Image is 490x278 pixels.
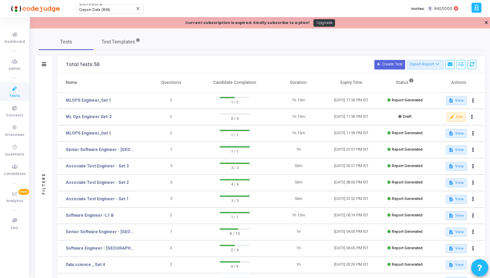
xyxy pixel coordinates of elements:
th: Status [378,73,432,92]
td: 50m [272,158,325,175]
span: 940/1000 [434,6,452,12]
span: 6 / 9 [220,263,250,269]
td: 1 [145,142,198,158]
mat-icon: description [449,213,453,218]
td: 50m [272,191,325,207]
td: [DATE] 07:07 PM IST [325,142,378,158]
td: [DATE] 06:05 PM IST [325,240,378,257]
a: Upgrade [313,19,335,27]
span: Test Templates [102,38,135,46]
span: Tests [60,38,72,46]
span: Crayon Data (834) [79,8,110,12]
mat-icon: description [449,263,453,267]
a: MLOPS Engineer_Set 1 [66,130,111,136]
td: 2 [145,125,198,142]
th: Actions [432,73,485,92]
span: Report Generated [392,197,423,201]
span: Admin [9,66,21,72]
div: Current subscription is expired. Kindly subscribe to a plan! [185,20,310,26]
a: ML Ops Engineer Set-2 [66,114,112,120]
span: 1 / 1 [220,131,250,138]
td: 1h 15m [272,125,325,142]
span: Interviews [5,132,24,138]
span: Report Generated [392,246,423,250]
mat-icon: description [449,148,453,152]
td: [DATE] 11:59 PM IST [325,125,378,142]
button: View [446,211,467,220]
td: 2 [145,109,198,125]
td: [DATE] 02:07 PM IST [325,158,378,175]
span: Report Generated [392,98,423,102]
td: [DATE] 04:05 PM IST [325,224,378,240]
td: 50m [272,175,325,191]
button: Create Test [374,60,405,69]
span: Contests [6,113,23,118]
mat-icon: description [449,98,453,103]
span: Tests [9,93,20,99]
span: Report Generated [392,213,423,217]
th: Name [57,73,145,92]
mat-icon: description [449,197,453,202]
button: Edit [447,113,466,122]
td: 1h 15m [272,92,325,109]
button: View [446,146,467,154]
span: New [18,189,29,195]
td: 2 [145,92,198,109]
td: 3 [145,158,198,175]
td: 1 [145,224,198,240]
button: View [446,129,467,138]
span: Dashboard [4,39,25,45]
td: 1h 15m [272,109,325,125]
span: 1 / 2 [220,98,250,105]
a: Associate Test Engineer - Set 1 [66,196,129,202]
mat-icon: description [449,180,453,185]
a: Data science _ Set 4 [66,262,105,268]
td: [DATE] 11:59 PM IST [325,92,378,109]
div: Total Tests: 56 [66,62,100,67]
mat-icon: description [449,246,453,251]
td: [DATE] 02:29 PM IST [325,257,378,273]
button: Export Report [407,60,444,69]
td: [DATE] 06:19 PM IST [325,207,378,224]
a: MLOPS Engineer_Set 1 [66,97,111,103]
td: [DATE] 11:59 PM IST [325,109,378,125]
button: View [446,195,467,204]
span: 2 / 4 [220,246,250,253]
span: Analytics [6,198,23,204]
span: 0 / 0 [220,115,250,122]
span: 4 / 4 [220,180,250,187]
td: [DATE] 01:52 PM IST [325,191,378,207]
mat-icon: description [449,164,453,169]
td: 3 [145,191,198,207]
a: ✕ [484,19,488,26]
td: 3 [145,175,198,191]
td: [DATE] 08:00 PM IST [325,175,378,191]
span: FAQ [11,225,18,231]
span: Report Generated [392,131,423,135]
span: 1 / 1 [220,148,250,154]
mat-icon: description [449,230,453,235]
button: View [446,96,467,105]
span: T [428,6,432,11]
span: Report Generated [392,262,423,267]
a: Software Engineer - [GEOGRAPHIC_DATA] [66,245,134,251]
td: 1h 15m [272,207,325,224]
td: 2 [145,240,198,257]
th: Duration [272,73,325,92]
span: 1 / 1 [220,213,250,220]
a: Senior Software Engineer - [GEOGRAPHIC_DATA] [66,229,134,235]
a: Associate Test Engineer - Set 2 [66,179,129,186]
mat-icon: Clear [136,6,141,11]
td: 1h [272,224,325,240]
th: Expiry Time [325,73,378,92]
a: Software Engineer -L1 B [66,212,114,218]
td: 1h [272,240,325,257]
span: Draft [403,114,411,119]
mat-icon: edit [450,115,454,119]
th: Candidate Completion [197,73,272,92]
td: 1h [272,257,325,273]
span: Report Generated [392,180,423,185]
span: Report Generated [392,164,423,168]
a: Associate Test Engineer - Set 3 [66,163,129,169]
button: View [446,162,467,171]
